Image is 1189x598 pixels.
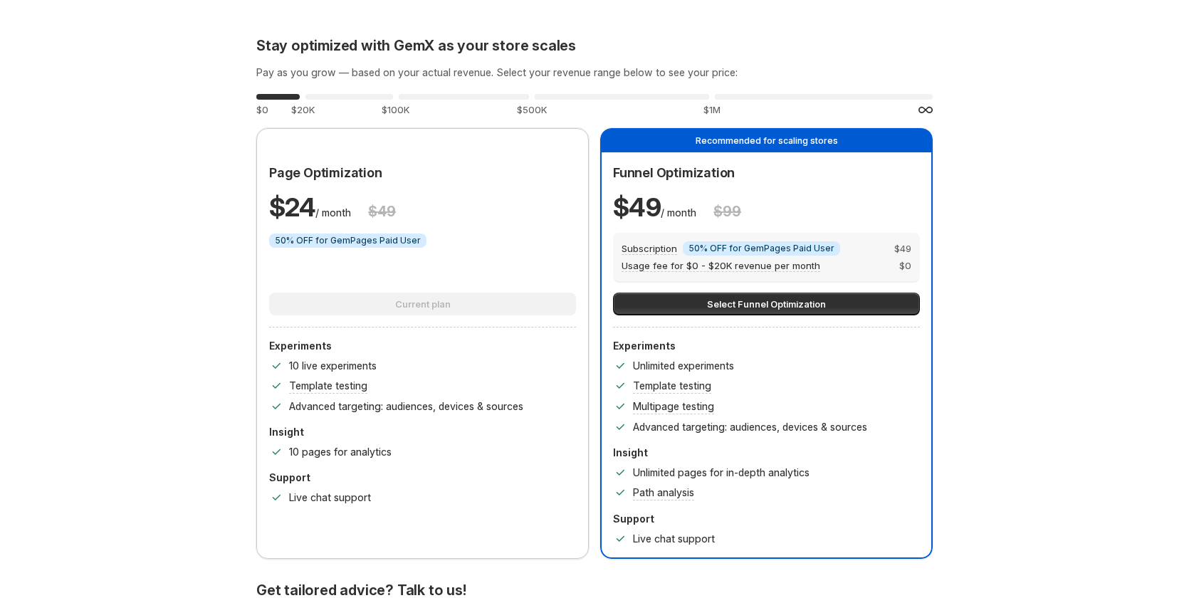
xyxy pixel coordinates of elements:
span: 50% OFF for GemPages Paid User [688,243,834,254]
span: 50% OFF for GemPages Paid User [275,235,421,246]
h3: $ 99 [713,203,740,220]
p: Advanced targeting: audiences, devices & sources [633,420,867,434]
p: Support [269,471,576,485]
p: Insight [269,425,576,439]
p: Template testing [289,379,367,393]
p: Advanced targeting: audiences, devices & sources [289,399,523,414]
p: Live chat support [633,532,715,546]
p: / month [613,190,696,224]
p: Multipage testing [633,399,714,414]
p: Unlimited pages for in-depth analytics [633,466,810,480]
span: Usage fee for $0 - $20K revenue per month [622,260,820,272]
span: $20K [291,104,315,115]
span: Page Optimization [269,165,382,180]
span: $100K [382,104,409,115]
button: Select Funnel Optimization [613,293,920,315]
span: $0 [256,104,268,115]
p: / month [269,190,351,224]
p: Live chat support [289,491,371,505]
p: 10 live experiments [289,359,377,373]
span: Recommended for scaling stores [696,135,838,146]
span: $ 0 [899,258,911,273]
h3: $ 49 [368,203,395,220]
span: Funnel Optimization [613,165,735,180]
span: $500K [517,104,547,115]
span: Subscription [622,243,677,255]
span: Select Funnel Optimization [707,297,826,311]
p: 10 pages for analytics [289,445,392,459]
span: $ 24 [269,192,315,223]
span: $ 49 [894,241,911,256]
p: Experiments [269,339,576,353]
h2: Stay optimized with GemX as your store scales [256,37,933,54]
p: Path analysis [633,486,694,500]
p: Insight [613,446,920,460]
p: Unlimited experiments [633,359,734,373]
p: Support [613,512,920,526]
p: Experiments [613,339,920,353]
p: Template testing [633,379,711,393]
span: $1M [703,104,721,115]
span: $ 49 [613,192,661,223]
h3: Pay as you grow — based on your actual revenue. Select your revenue range below to see your price: [256,65,933,80]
